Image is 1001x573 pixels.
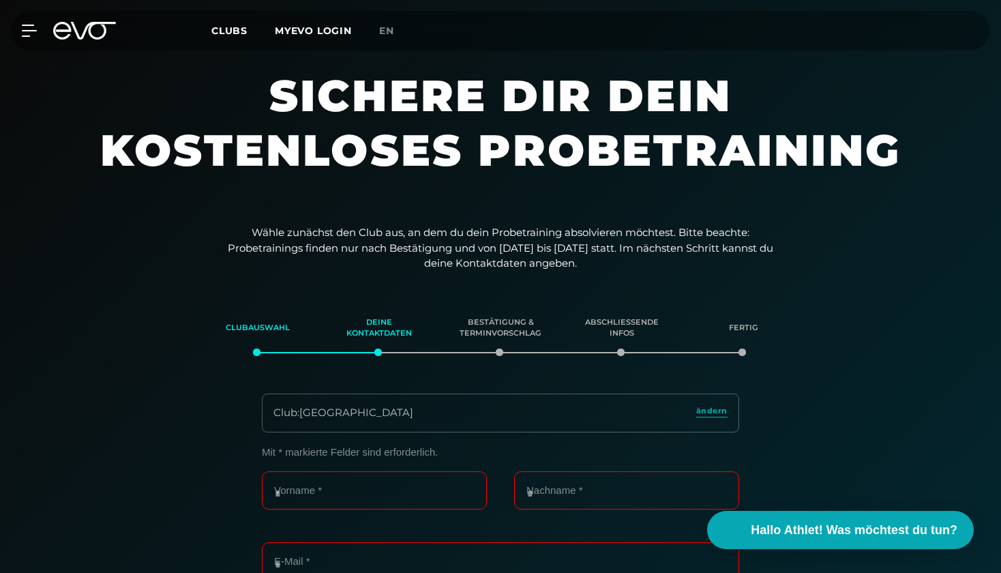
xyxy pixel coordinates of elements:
[91,68,910,205] h1: Sichere dir dein kostenloses Probetraining
[228,225,773,271] p: Wähle zunächst den Club aus, an dem du dein Probetraining absolvieren möchtest. Bitte beachte: Pr...
[275,25,352,37] a: MYEVO LOGIN
[379,23,410,39] a: en
[751,521,957,540] span: Hallo Athlet! Was möchtest du tun?
[696,405,728,417] span: ändern
[211,25,248,37] span: Clubs
[214,310,301,347] div: Clubauswahl
[273,405,413,421] div: Club : [GEOGRAPHIC_DATA]
[379,25,394,37] span: en
[335,310,423,347] div: Deine Kontaktdaten
[700,310,787,347] div: Fertig
[211,24,275,37] a: Clubs
[707,511,974,549] button: Hallo Athlet! Was möchtest du tun?
[457,310,544,347] div: Bestätigung & Terminvorschlag
[696,405,728,421] a: ändern
[578,310,666,347] div: Abschließende Infos
[262,446,739,458] p: Mit * markierte Felder sind erforderlich.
